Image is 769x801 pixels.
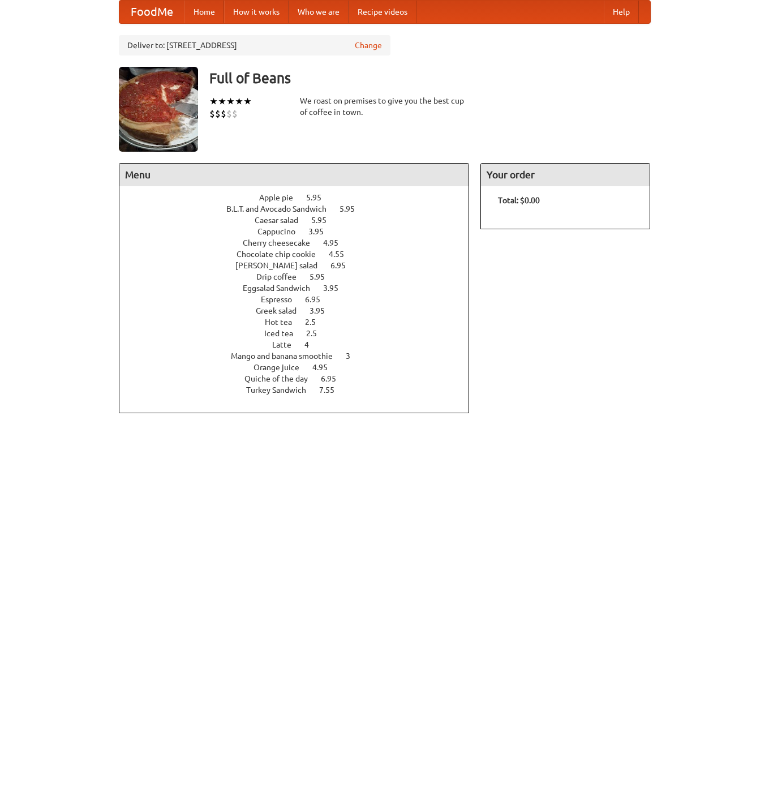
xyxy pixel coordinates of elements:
span: Turkey Sandwich [246,385,317,395]
li: ★ [243,95,252,108]
span: Cherry cheesecake [243,238,321,247]
li: $ [226,108,232,120]
span: Espresso [261,295,303,304]
span: Apple pie [259,193,304,202]
a: Recipe videos [349,1,416,23]
span: 5.95 [340,204,366,213]
a: Who we are [289,1,349,23]
span: 6.95 [321,374,347,383]
span: 3.95 [323,284,350,293]
a: Iced tea 2.5 [264,329,338,338]
a: Cherry cheesecake 4.95 [243,238,359,247]
span: Eggsalad Sandwich [243,284,321,293]
a: Greek salad 3.95 [256,306,346,315]
span: Chocolate chip cookie [237,250,327,259]
span: 5.95 [310,272,336,281]
li: ★ [226,95,235,108]
span: 6.95 [305,295,332,304]
span: Hot tea [265,318,303,327]
span: Quiche of the day [244,374,319,383]
span: Latte [272,340,303,349]
a: Eggsalad Sandwich 3.95 [243,284,359,293]
h4: Your order [481,164,650,186]
span: Iced tea [264,329,304,338]
span: B.L.T. and Avocado Sandwich [226,204,338,213]
a: Chocolate chip cookie 4.55 [237,250,365,259]
a: Cappucino 3.95 [257,227,345,236]
span: Mango and banana smoothie [231,352,344,361]
span: Caesar salad [255,216,310,225]
a: FoodMe [119,1,184,23]
span: Orange juice [254,363,311,372]
h3: Full of Beans [209,67,651,89]
a: Orange juice 4.95 [254,363,349,372]
span: 4.55 [329,250,355,259]
span: Cappucino [257,227,307,236]
h4: Menu [119,164,469,186]
span: 5.95 [306,193,333,202]
a: Drip coffee 5.95 [256,272,346,281]
a: Help [604,1,639,23]
span: Drip coffee [256,272,308,281]
span: 3 [346,352,362,361]
a: Mango and banana smoothie 3 [231,352,371,361]
div: We roast on premises to give you the best cup of coffee in town. [300,95,470,118]
li: $ [215,108,221,120]
span: 4 [304,340,320,349]
span: 2.5 [306,329,328,338]
span: [PERSON_NAME] salad [235,261,329,270]
span: 3.95 [310,306,336,315]
span: 7.55 [319,385,346,395]
a: Quiche of the day 6.95 [244,374,357,383]
li: $ [209,108,215,120]
span: 4.95 [323,238,350,247]
a: B.L.T. and Avocado Sandwich 5.95 [226,204,376,213]
span: 3.95 [308,227,335,236]
b: Total: $0.00 [498,196,540,205]
span: Greek salad [256,306,308,315]
span: 5.95 [311,216,338,225]
a: Home [184,1,224,23]
a: Caesar salad 5.95 [255,216,347,225]
a: How it works [224,1,289,23]
a: [PERSON_NAME] salad 6.95 [235,261,367,270]
li: $ [221,108,226,120]
span: 6.95 [330,261,357,270]
a: Latte 4 [272,340,330,349]
a: Turkey Sandwich 7.55 [246,385,355,395]
img: angular.jpg [119,67,198,152]
li: ★ [235,95,243,108]
a: Hot tea 2.5 [265,318,337,327]
li: ★ [209,95,218,108]
li: ★ [218,95,226,108]
span: 4.95 [312,363,339,372]
a: Change [355,40,382,51]
span: 2.5 [305,318,327,327]
div: Deliver to: [STREET_ADDRESS] [119,35,390,55]
li: $ [232,108,238,120]
a: Espresso 6.95 [261,295,341,304]
a: Apple pie 5.95 [259,193,342,202]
